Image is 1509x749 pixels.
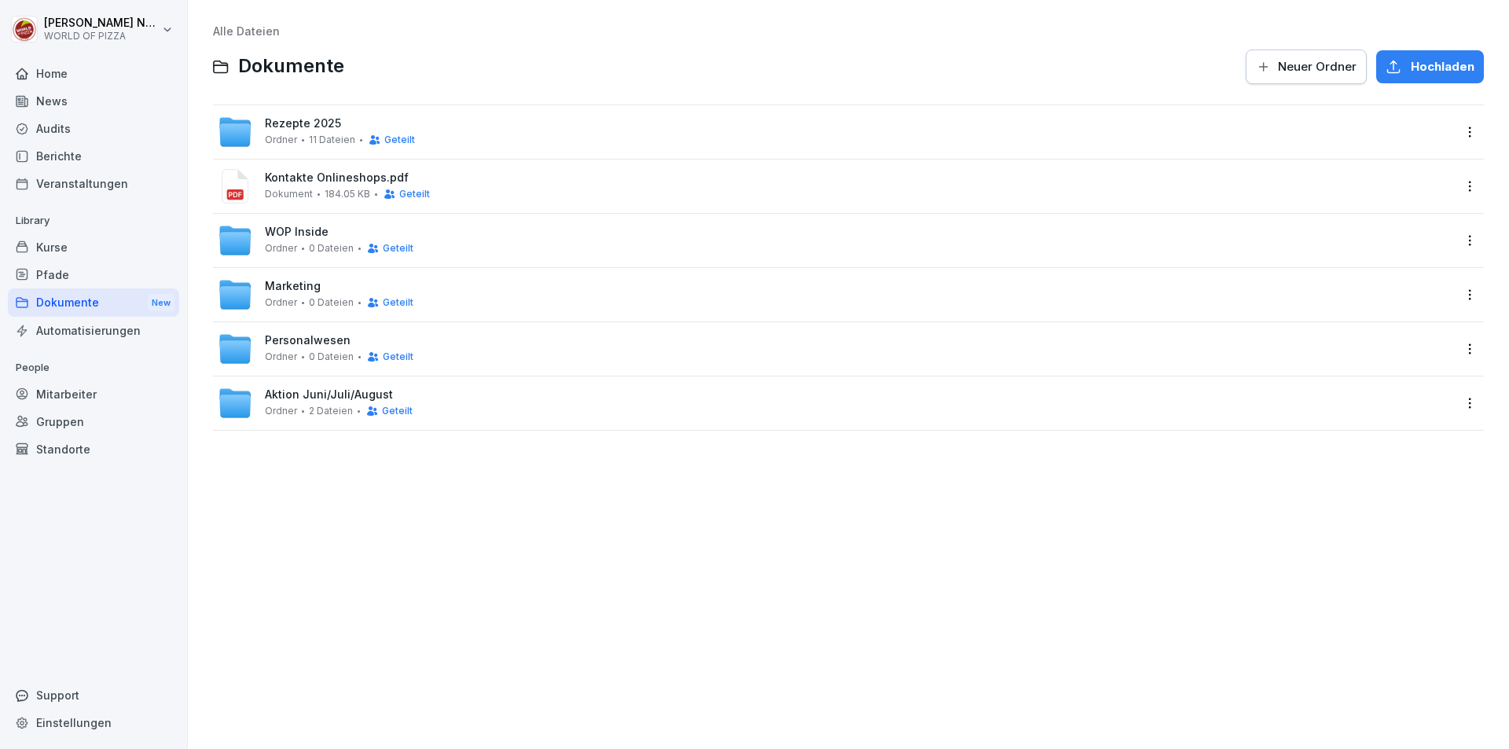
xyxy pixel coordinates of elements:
span: Ordner [265,406,297,417]
button: Hochladen [1376,50,1484,83]
span: Ordner [265,297,297,308]
span: Geteilt [384,134,415,145]
a: Standorte [8,435,179,463]
span: 11 Dateien [309,134,355,145]
span: 2 Dateien [309,406,353,417]
span: 184.05 KB [325,189,370,200]
span: Kontakte Onlineshops.pdf [265,171,1454,185]
span: Hochladen [1411,58,1474,75]
span: Ordner [265,351,297,362]
span: Geteilt [383,351,413,362]
span: Geteilt [399,189,430,200]
a: Pfade [8,261,179,288]
span: Aktion Juni/Juli/August [265,388,393,402]
a: Gruppen [8,408,179,435]
a: Aktion Juni/Juli/AugustOrdner2 DateienGeteilt [213,376,1459,430]
p: Library [8,208,179,233]
a: PersonalwesenOrdner0 DateienGeteilt [213,322,1459,376]
a: Audits [8,115,179,142]
a: WOP InsideOrdner0 DateienGeteilt [213,214,1459,267]
span: 0 Dateien [309,351,354,362]
span: 0 Dateien [309,297,354,308]
a: Berichte [8,142,179,170]
button: Neuer Ordner [1246,50,1367,84]
a: Automatisierungen [8,317,179,344]
a: DokumenteNew [8,288,179,318]
div: Support [8,681,179,709]
p: [PERSON_NAME] Natusch [44,17,159,30]
p: People [8,355,179,380]
a: Veranstaltungen [8,170,179,197]
span: Neuer Ordner [1278,58,1357,75]
span: Personalwesen [265,334,351,347]
a: MarketingOrdner0 DateienGeteilt [213,268,1459,321]
span: Marketing [265,280,321,293]
span: Dokument [265,189,313,200]
span: Dokumente [238,55,344,78]
a: Kurse [8,233,179,261]
span: Ordner [265,134,297,145]
span: Geteilt [383,243,413,254]
div: New [148,294,174,312]
span: Geteilt [383,297,413,308]
div: Dokumente [8,288,179,318]
a: News [8,87,179,115]
span: Geteilt [382,406,413,417]
p: WORLD OF PIZZA [44,31,159,42]
a: Rezepte 2025Ordner11 DateienGeteilt [213,105,1459,159]
a: Alle Dateien [213,24,280,38]
a: Einstellungen [8,709,179,736]
span: 0 Dateien [309,243,354,254]
span: Rezepte 2025 [265,117,341,130]
a: Home [8,60,179,87]
span: Ordner [265,243,297,254]
span: WOP Inside [265,226,329,239]
a: Mitarbeiter [8,380,179,408]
